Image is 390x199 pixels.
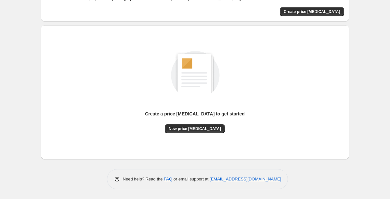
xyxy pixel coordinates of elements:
[284,9,340,14] span: Create price [MEDICAL_DATA]
[280,7,344,16] button: Create price change job
[169,126,221,131] span: New price [MEDICAL_DATA]
[172,177,210,181] span: or email support at
[210,177,281,181] a: [EMAIL_ADDRESS][DOMAIN_NAME]
[123,177,164,181] span: Need help? Read the
[145,111,245,117] p: Create a price [MEDICAL_DATA] to get started
[165,124,225,133] button: New price [MEDICAL_DATA]
[164,177,172,181] a: FAQ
